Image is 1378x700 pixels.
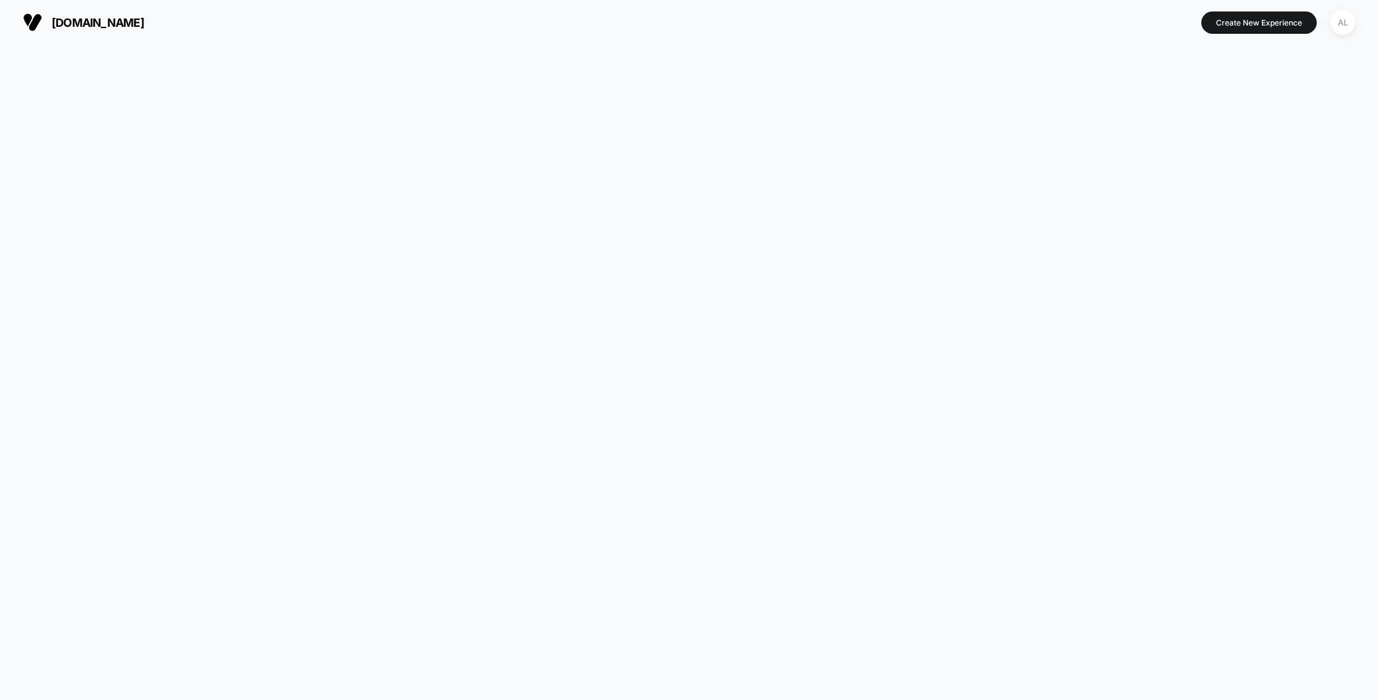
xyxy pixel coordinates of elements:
button: AL [1326,10,1359,36]
button: Create New Experience [1201,11,1317,34]
img: Visually logo [23,13,42,32]
span: [DOMAIN_NAME] [52,16,144,29]
div: AL [1330,10,1355,35]
button: [DOMAIN_NAME] [19,12,148,33]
